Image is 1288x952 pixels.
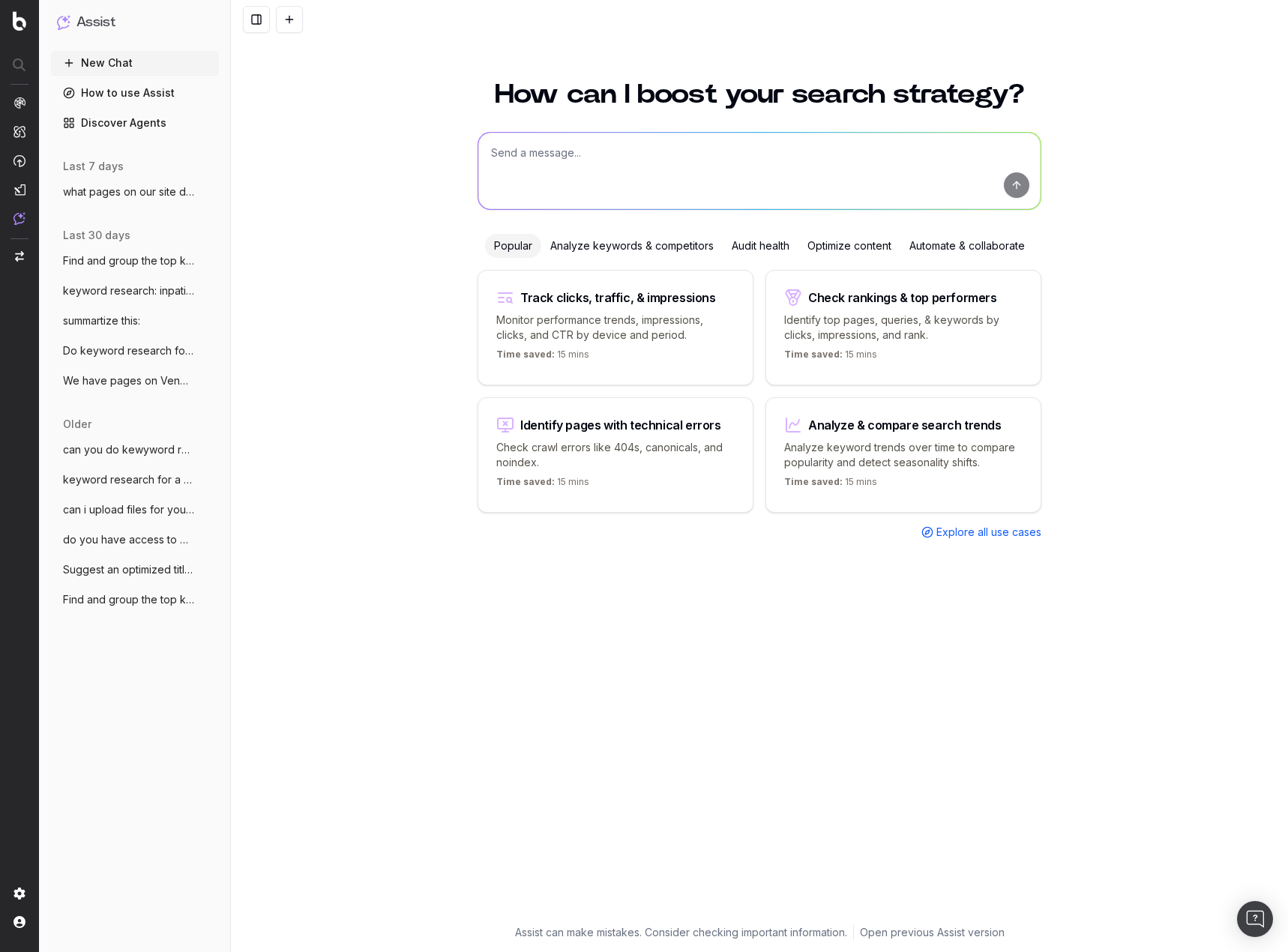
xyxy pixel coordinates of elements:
div: Popular [485,234,541,258]
span: last 30 days [63,228,130,243]
img: Studio [13,184,25,196]
div: Check rankings & top performers [808,292,997,304]
img: Assist [13,212,25,225]
span: Time saved: [784,476,843,487]
span: Find and group the top keywords for acco [63,592,195,607]
span: last 7 days [63,159,124,174]
button: keyword research for a page about a mass [51,468,219,492]
p: Identify top pages, queries, & keywords by clicks, impressions, and rank. [784,313,1023,343]
span: keyword research: inpatient rehab [63,283,195,298]
button: summartize this: [51,309,219,333]
button: Find and group the top keywords for acco [51,588,219,612]
a: Discover Agents [51,111,219,135]
button: Suggest an optimized title and descripti [51,558,219,582]
button: keyword research: inpatient rehab [51,279,219,303]
span: older [63,417,91,432]
h1: How can I boost your search strategy? [478,81,1041,108]
div: Open Intercom Messenger [1237,901,1273,937]
button: We have pages on Venmo and CashApp refer [51,369,219,393]
div: Track clicks, traffic, & impressions [520,292,716,304]
span: keyword research for a page about a mass [63,472,195,487]
img: Intelligence [13,125,25,138]
span: can you do kewyword research for this pa [63,442,195,457]
img: Activation [13,154,25,167]
span: Time saved: [496,476,555,487]
p: 15 mins [496,349,589,367]
span: Do keyword research for a lawsuit invest [63,343,195,358]
div: Optimize content [798,234,900,258]
span: We have pages on Venmo and CashApp refer [63,373,195,388]
img: Setting [13,888,25,900]
span: what pages on our site deal with shift d [63,184,195,199]
div: Identify pages with technical errors [520,419,721,431]
p: Check crawl errors like 404s, canonicals, and noindex. [496,440,735,470]
span: Time saved: [496,349,555,360]
button: can i upload files for you to analyze [51,498,219,522]
div: Audit health [723,234,798,258]
p: Assist can make mistakes. Consider checking important information. [515,925,847,940]
span: Explore all use cases [936,525,1041,540]
p: Monitor performance trends, impressions, clicks, and CTR by device and period. [496,313,735,343]
button: what pages on our site deal with shift d [51,180,219,204]
p: Analyze keyword trends over time to compare popularity and detect seasonality shifts. [784,440,1023,470]
span: summartize this: [63,313,140,328]
img: Botify logo [13,11,26,31]
a: Explore all use cases [921,525,1041,540]
p: 15 mins [784,476,877,494]
img: Analytics [13,97,25,109]
button: New Chat [51,51,219,75]
p: 15 mins [784,349,877,367]
div: Analyze & compare search trends [808,419,1002,431]
img: My account [13,916,25,928]
button: Find and group the top keywords for sta [51,249,219,273]
h1: Assist [76,12,115,33]
span: do you have access to my SEM Rush data [63,532,195,547]
button: can you do kewyword research for this pa [51,438,219,462]
button: Do keyword research for a lawsuit invest [51,339,219,363]
button: do you have access to my SEM Rush data [51,528,219,552]
a: How to use Assist [51,81,219,105]
span: can i upload files for you to analyze [63,502,195,517]
span: Time saved: [784,349,843,360]
button: Assist [57,12,213,33]
span: Find and group the top keywords for sta [63,253,195,268]
img: Assist [57,15,70,29]
span: Suggest an optimized title and descripti [63,562,195,577]
p: 15 mins [496,476,589,494]
div: Automate & collaborate [900,234,1034,258]
div: Analyze keywords & competitors [541,234,723,258]
a: Open previous Assist version [860,925,1005,940]
img: Switch project [15,251,24,262]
